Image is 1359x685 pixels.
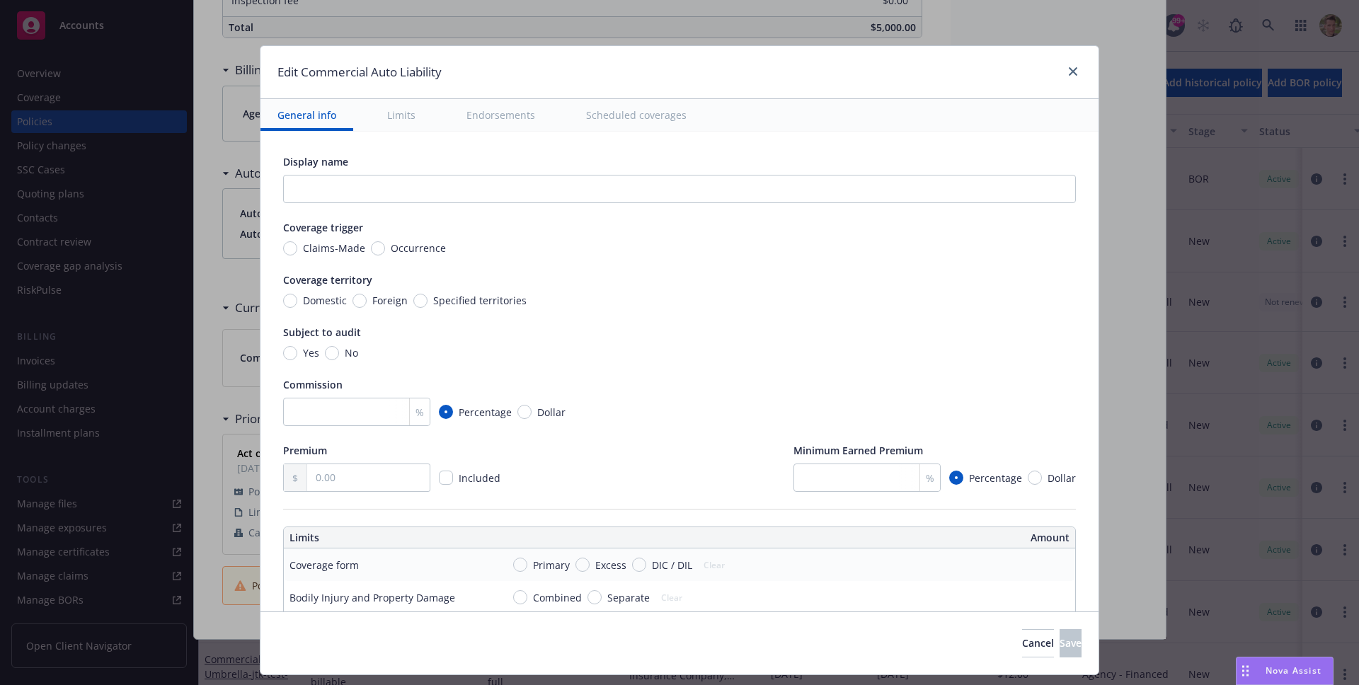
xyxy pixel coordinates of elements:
input: Percentage [439,405,453,419]
div: Bodily Injury and Property Damage [289,590,455,605]
span: Commission [283,378,343,391]
input: Foreign [352,294,367,308]
th: Limits [284,527,600,548]
span: Dollar [537,405,566,420]
h1: Edit Commercial Auto Liability [277,63,442,81]
button: Scheduled coverages [569,99,704,131]
span: Domestic [303,293,347,308]
div: Coverage form [289,558,359,572]
span: Percentage [459,405,512,420]
span: Coverage territory [283,273,372,287]
span: Claims-Made [303,241,365,255]
span: Foreign [372,293,408,308]
div: Drag to move [1237,657,1254,684]
span: Minimum Earned Premium [793,444,923,457]
input: DIC / DIL [632,558,646,572]
span: Yes [303,345,319,360]
input: Occurrence [371,241,385,255]
span: Coverage trigger [283,221,363,234]
input: Combined [513,590,527,604]
input: Claims-Made [283,241,297,255]
input: Primary [513,558,527,572]
input: Excess [575,558,590,572]
span: % [926,471,934,485]
span: Display name [283,155,348,168]
span: Included [459,471,500,485]
span: Primary [533,558,570,572]
span: Subject to audit [283,326,361,339]
input: Dollar [517,405,532,419]
button: Endorsements [449,99,552,131]
button: General info [260,99,353,131]
span: No [345,345,358,360]
span: Premium [283,444,327,457]
span: % [415,405,424,420]
span: Excess [595,558,626,572]
span: Nova Assist [1266,664,1321,677]
input: Domestic [283,294,297,308]
button: Limits [370,99,432,131]
span: Specified territories [433,293,527,308]
span: Occurrence [391,241,446,255]
button: Nova Assist [1236,657,1334,685]
span: DIC / DIL [652,558,692,572]
input: Yes [283,346,297,360]
input: 0.00 [307,464,430,491]
th: Amount [688,527,1075,548]
input: Specified territories [413,294,428,308]
input: Separate [587,590,602,604]
span: Separate [607,590,650,605]
input: No [325,346,339,360]
span: Combined [533,590,582,605]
